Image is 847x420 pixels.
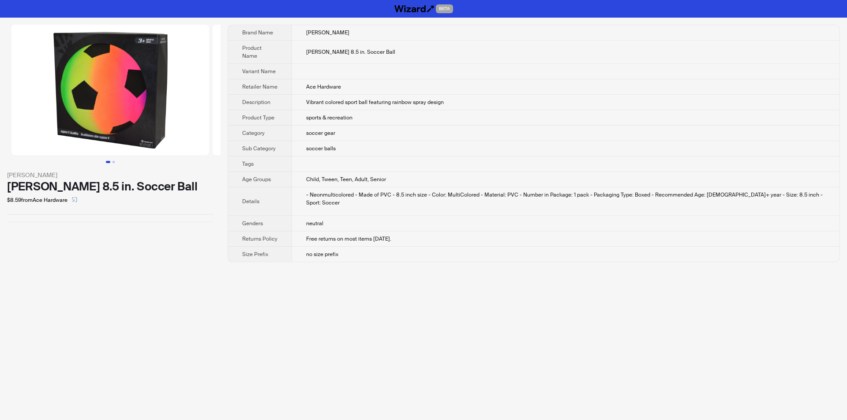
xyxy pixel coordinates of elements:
[242,198,259,205] span: Details
[306,114,352,121] span: sports & recreation
[306,29,349,36] span: [PERSON_NAME]
[7,193,214,207] div: $8.59 from Ace Hardware
[11,25,209,155] img: Hedstrom 8.5 in. Soccer Ball image 1
[306,48,395,56] span: [PERSON_NAME] 8.5 in. Soccer Ball
[436,4,453,13] span: BETA
[242,45,262,59] span: Product Name
[242,29,273,36] span: Brand Name
[306,235,391,242] span: Free returns on most items [DATE].
[242,83,277,90] span: Retailer Name
[242,176,271,183] span: Age Groups
[242,160,254,167] span: Tags
[306,176,386,183] span: Child, Tween, Teen, Adult, Senior
[242,235,277,242] span: Returns Policy
[306,99,444,106] span: Vibrant colored sport ball featuring rainbow spray design
[306,130,335,137] span: soccer gear
[306,83,341,90] span: Ace Hardware
[7,170,214,180] div: [PERSON_NAME]
[112,161,115,163] button: Go to slide 2
[306,191,825,207] div: - Neonmulticolored - Made of PVC - 8.5 inch size - Color: MultiColored - Material: PVC - Number i...
[242,99,270,106] span: Description
[242,114,274,121] span: Product Type
[242,145,276,152] span: Sub Category
[306,251,338,258] span: no size prefix
[106,161,110,163] button: Go to slide 1
[72,197,77,202] span: select
[306,220,323,227] span: neutral
[242,68,276,75] span: Variant Name
[213,25,410,155] img: Hedstrom 8.5 in. Soccer Ball image 2
[242,130,265,137] span: Category
[242,220,263,227] span: Genders
[242,251,268,258] span: Size Prefix
[7,180,214,193] div: [PERSON_NAME] 8.5 in. Soccer Ball
[306,145,336,152] span: soccer balls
